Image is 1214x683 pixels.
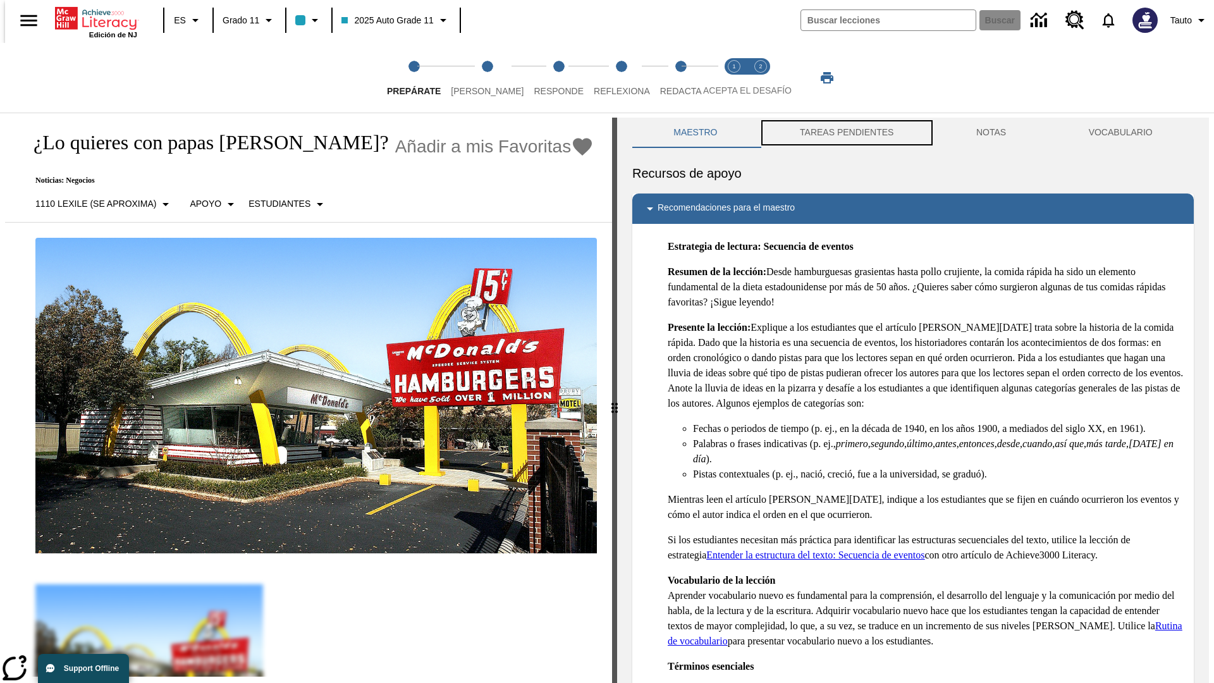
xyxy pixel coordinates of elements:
em: así que [1055,438,1084,449]
span: [PERSON_NAME] [451,86,524,96]
a: Centro de información [1023,3,1058,38]
span: 2025 Auto Grade 11 [341,14,433,27]
em: segundo [871,438,904,449]
p: Noticias: Negocios [20,176,594,185]
div: Portada [55,4,137,39]
button: Escoja un nuevo avatar [1125,4,1165,37]
p: Si los estudiantes necesitan más práctica para identificar las estructuras secuenciales del texto... [668,532,1184,563]
em: más tarde [1086,438,1126,449]
p: Mientras leen el artículo [PERSON_NAME][DATE], indique a los estudiantes que se fijen en cuándo o... [668,492,1184,522]
p: 1110 Lexile (Se aproxima) [35,197,156,211]
button: Añadir a mis Favoritas - ¿Lo quieres con papas fritas? [395,135,594,157]
h6: Recursos de apoyo [632,163,1194,183]
div: activity [617,118,1209,683]
p: Explique a los estudiantes que el artículo [PERSON_NAME][DATE] trata sobre la historia de la comi... [668,320,1184,411]
input: Buscar campo [801,10,976,30]
div: Recomendaciones para el maestro [632,194,1194,224]
button: TAREAS PENDIENTES [759,118,935,148]
div: Instructional Panel Tabs [632,118,1194,148]
a: Notificaciones [1092,4,1125,37]
button: Abrir el menú lateral [10,2,47,39]
div: reading [5,118,612,677]
span: Grado 11 [223,14,259,27]
p: Recomendaciones para el maestro [658,201,795,216]
button: Redacta step 5 of 5 [650,43,712,113]
a: Centro de recursos, Se abrirá en una pestaña nueva. [1058,3,1092,37]
button: Seleccionar estudiante [243,193,333,216]
img: Uno de los primeros locales de McDonald's, con el icónico letrero rojo y los arcos amarillos. [35,238,597,554]
button: VOCABULARIO [1047,118,1194,148]
em: cuando [1022,438,1052,449]
img: Avatar [1132,8,1158,33]
em: último [907,438,933,449]
li: Palabras o frases indicativas (p. ej., , , , , , , , , , ). [693,436,1184,467]
text: 2 [759,63,762,70]
button: Prepárate step 1 of 5 [377,43,451,113]
button: Lee step 2 of 5 [441,43,534,113]
p: Estudiantes [248,197,310,211]
button: Support Offline [38,654,129,683]
em: antes [935,438,957,449]
text: 1 [732,63,735,70]
a: Entender la estructura del texto: Secuencia de eventos [706,550,924,560]
em: entonces [959,438,995,449]
p: Apoyo [190,197,221,211]
li: Pistas contextuales (p. ej., nació, creció, fue a la universidad, se graduó). [693,467,1184,482]
p: Desde hamburguesas grasientas hasta pollo crujiente, la comida rápida ha sido un elemento fundame... [668,264,1184,310]
button: Responde step 3 of 5 [524,43,594,113]
span: Reflexiona [594,86,650,96]
span: Edición de NJ [89,31,137,39]
span: Responde [534,86,584,96]
button: El color de la clase es azul claro. Cambiar el color de la clase. [290,9,328,32]
button: Acepta el desafío contesta step 2 of 2 [742,43,779,113]
span: Prepárate [387,86,441,96]
strong: Resumen de la lección: [668,266,766,277]
span: Redacta [660,86,702,96]
button: Reflexiona step 4 of 5 [584,43,660,113]
strong: Términos esenciales [668,661,754,672]
button: Lenguaje: ES, Selecciona un idioma [168,9,209,32]
button: NOTAS [935,118,1048,148]
div: Pulsa la tecla de intro o la barra espaciadora y luego presiona las flechas de derecha e izquierd... [612,118,617,683]
button: Grado: Grado 11, Elige un grado [218,9,281,32]
li: Fechas o periodos de tiempo (p. ej., en la década de 1940, en los años 1900, a mediados del siglo... [693,421,1184,436]
span: Support Offline [64,664,119,673]
span: Añadir a mis Favoritas [395,137,572,157]
button: Tipo de apoyo, Apoyo [185,193,243,216]
button: Imprimir [807,66,847,89]
strong: Presente la lección: [668,322,751,333]
button: Seleccione Lexile, 1110 Lexile (Se aproxima) [30,193,178,216]
p: Aprender vocabulario nuevo es fundamental para la comprensión, el desarrollo del lenguaje y la co... [668,573,1184,649]
button: Maestro [632,118,759,148]
button: Perfil/Configuración [1165,9,1214,32]
em: desde [997,438,1020,449]
em: primero [836,438,868,449]
button: Clase: 2025 Auto Grade 11, Selecciona una clase [336,9,455,32]
strong: Vocabulario de la lección [668,575,776,586]
button: Acepta el desafío lee step 1 of 2 [716,43,752,113]
span: ES [174,14,186,27]
span: ACEPTA EL DESAFÍO [703,85,792,95]
h1: ¿Lo quieres con papas [PERSON_NAME]? [20,131,389,154]
span: Tauto [1170,14,1192,27]
strong: Estrategia de lectura: Secuencia de eventos [668,241,854,252]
